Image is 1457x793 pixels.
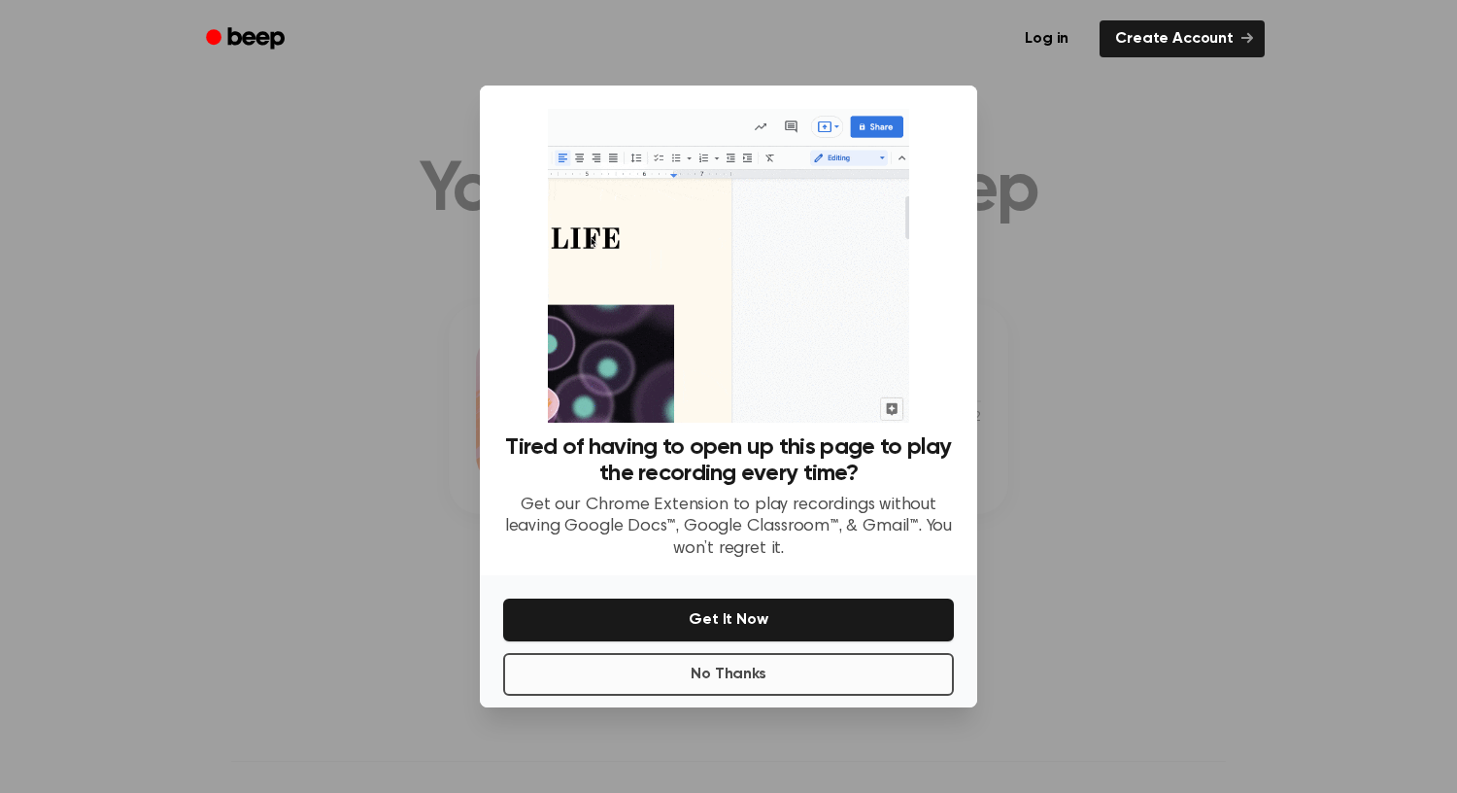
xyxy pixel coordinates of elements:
img: Beep extension in action [548,109,908,423]
a: Beep [192,20,302,58]
h3: Tired of having to open up this page to play the recording every time? [503,434,954,487]
button: No Thanks [503,653,954,696]
button: Get It Now [503,599,954,641]
a: Log in [1005,17,1088,61]
p: Get our Chrome Extension to play recordings without leaving Google Docs™, Google Classroom™, & Gm... [503,495,954,561]
a: Create Account [1100,20,1265,57]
